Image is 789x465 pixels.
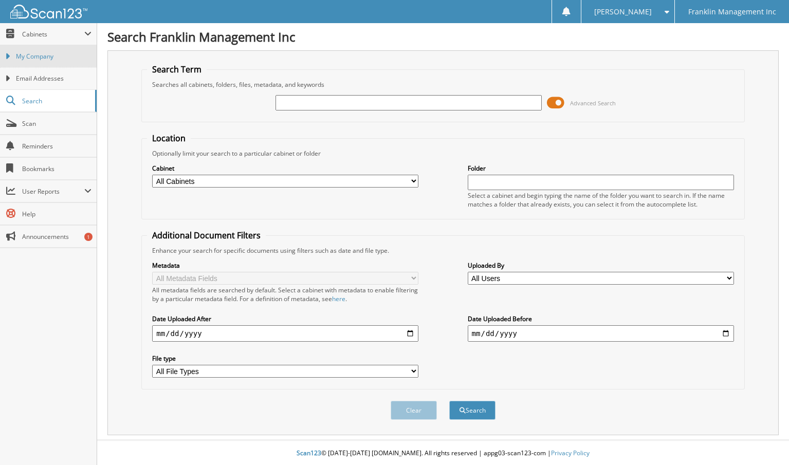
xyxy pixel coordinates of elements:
[391,401,437,420] button: Clear
[468,314,734,323] label: Date Uploaded Before
[152,261,418,270] label: Metadata
[22,164,91,173] span: Bookmarks
[152,314,418,323] label: Date Uploaded After
[147,80,739,89] div: Searches all cabinets, folders, files, metadata, and keywords
[570,99,616,107] span: Advanced Search
[147,149,739,158] div: Optionally limit your search to a particular cabinet or folder
[594,9,652,15] span: [PERSON_NAME]
[468,261,734,270] label: Uploaded By
[297,449,321,457] span: Scan123
[22,187,84,196] span: User Reports
[449,401,496,420] button: Search
[152,325,418,342] input: start
[152,354,418,363] label: File type
[22,210,91,218] span: Help
[468,164,734,173] label: Folder
[468,325,734,342] input: end
[147,64,207,75] legend: Search Term
[468,191,734,209] div: Select a cabinet and begin typing the name of the folder you want to search in. If the name match...
[22,119,91,128] span: Scan
[147,133,191,144] legend: Location
[16,52,91,61] span: My Company
[22,232,91,241] span: Announcements
[22,142,91,151] span: Reminders
[332,294,345,303] a: here
[16,74,91,83] span: Email Addresses
[147,230,266,241] legend: Additional Document Filters
[84,233,93,241] div: 1
[22,30,84,39] span: Cabinets
[107,28,779,45] h1: Search Franklin Management Inc
[688,9,776,15] span: Franklin Management Inc
[551,449,590,457] a: Privacy Policy
[10,5,87,18] img: scan123-logo-white.svg
[152,164,418,173] label: Cabinet
[152,286,418,303] div: All metadata fields are searched by default. Select a cabinet with metadata to enable filtering b...
[22,97,90,105] span: Search
[147,246,739,255] div: Enhance your search for specific documents using filters such as date and file type.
